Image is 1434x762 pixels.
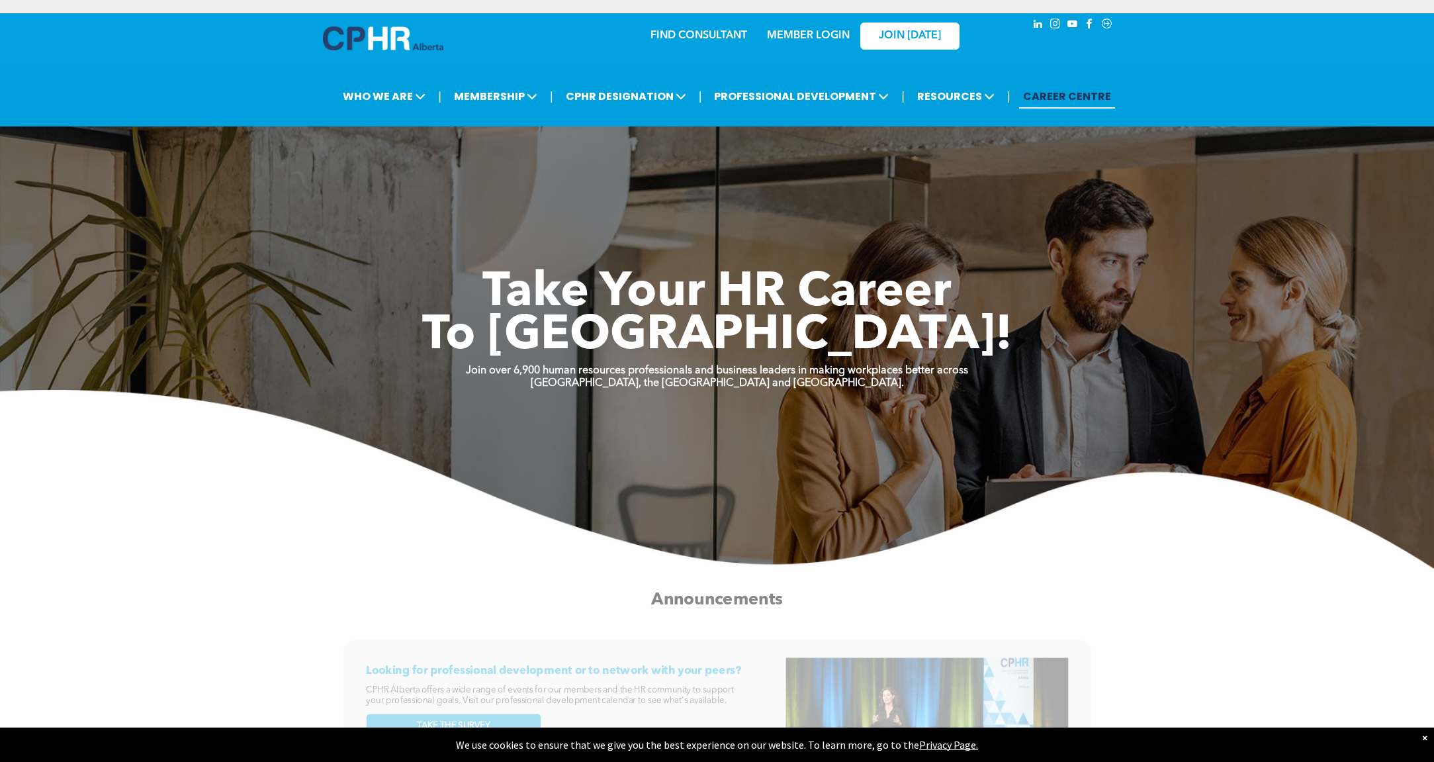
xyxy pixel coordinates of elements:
div: Dismiss notification [1422,731,1427,744]
a: FIND CONSULTANT [650,30,747,41]
a: youtube [1065,17,1080,34]
span: Announcements [651,592,782,608]
span: JOIN [DATE] [879,30,941,42]
span: PROFESSIONAL DEVELOPMENT [710,84,893,109]
span: CPHR Alberta offers a wide range of events for our members and the HR community to support your p... [366,686,734,705]
a: TAKE THE SURVEY [366,714,541,739]
strong: [GEOGRAPHIC_DATA], the [GEOGRAPHIC_DATA] and [GEOGRAPHIC_DATA]. [531,378,904,389]
li: | [699,83,702,110]
span: MEMBERSHIP [450,84,541,109]
img: A blue and white logo for cp alberta [323,26,443,50]
a: linkedin [1031,17,1046,34]
li: | [1007,83,1010,110]
span: To [GEOGRAPHIC_DATA]! [422,312,1012,360]
li: | [438,83,441,110]
li: | [901,83,905,110]
span: Looking for professional development or to network with your peers? [366,665,741,677]
span: Take Your HR Career [482,269,952,317]
span: TAKE THE SURVEY [417,721,490,732]
a: facebook [1083,17,1097,34]
li: | [550,83,553,110]
a: Privacy Page. [919,738,978,751]
a: MEMBER LOGIN [767,30,850,41]
span: RESOURCES [913,84,999,109]
a: JOIN [DATE] [860,23,960,50]
a: instagram [1048,17,1063,34]
a: CAREER CENTRE [1019,84,1115,109]
strong: Join over 6,900 human resources professionals and business leaders in making workplaces better ac... [466,365,968,376]
a: Social network [1100,17,1114,34]
span: CPHR DESIGNATION [562,84,690,109]
span: WHO WE ARE [339,84,429,109]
